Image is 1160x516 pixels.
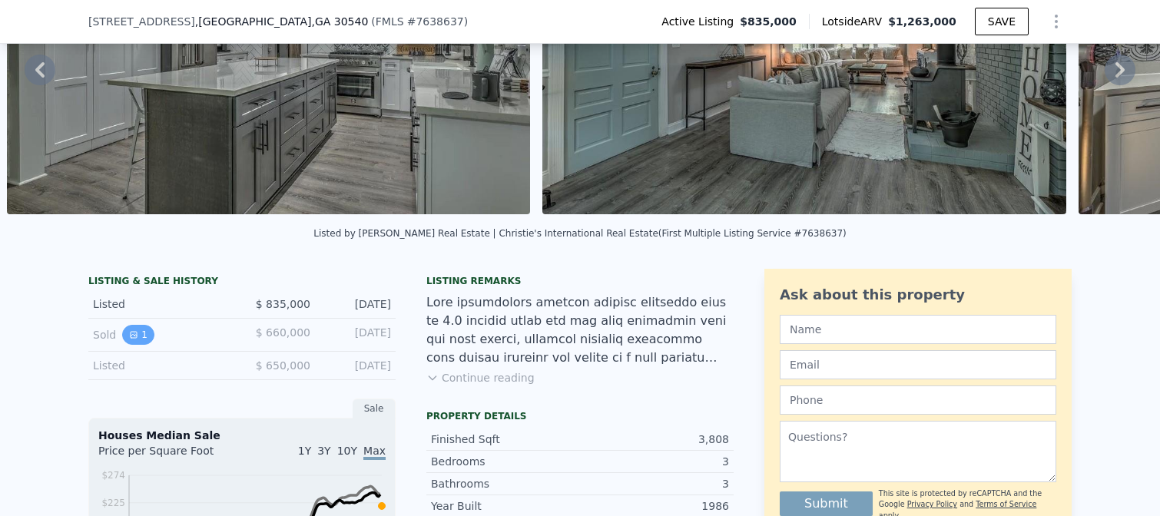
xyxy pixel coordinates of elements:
[431,432,580,447] div: Finished Sqft
[780,350,1056,379] input: Email
[323,325,391,345] div: [DATE]
[313,228,846,239] div: Listed by [PERSON_NAME] Real Estate | Christie's International Real Estate (First Multiple Listin...
[1041,6,1072,37] button: Show Options
[88,275,396,290] div: LISTING & SALE HISTORY
[431,498,580,514] div: Year Built
[98,428,386,443] div: Houses Median Sale
[195,14,369,29] span: , [GEOGRAPHIC_DATA]
[426,293,734,367] div: Lore ipsumdolors ametcon adipisc elitseddo eius te 4.0 incidid utlab etd mag aliq enimadmin veni ...
[780,491,873,516] button: Submit
[101,498,125,508] tspan: $225
[93,296,230,312] div: Listed
[888,15,956,28] span: $1,263,000
[580,498,729,514] div: 1986
[363,445,386,460] span: Max
[353,399,396,418] div: Sale
[580,432,729,447] div: 3,808
[256,298,310,310] span: $ 835,000
[323,296,391,312] div: [DATE]
[122,325,154,345] button: View historical data
[580,454,729,469] div: 3
[371,14,468,29] div: ( )
[580,476,729,491] div: 3
[93,325,230,345] div: Sold
[317,445,330,457] span: 3Y
[907,500,957,508] a: Privacy Policy
[101,470,125,481] tspan: $274
[376,15,404,28] span: FMLS
[311,15,368,28] span: , GA 30540
[431,454,580,469] div: Bedrooms
[431,476,580,491] div: Bathrooms
[88,14,195,29] span: [STREET_ADDRESS]
[661,14,740,29] span: Active Listing
[98,443,242,468] div: Price per Square Foot
[323,358,391,373] div: [DATE]
[822,14,888,29] span: Lotside ARV
[426,370,535,385] button: Continue reading
[426,275,734,287] div: Listing remarks
[426,410,734,422] div: Property details
[975,8,1029,35] button: SAVE
[780,284,1056,306] div: Ask about this property
[780,315,1056,344] input: Name
[780,385,1056,415] input: Phone
[976,500,1036,508] a: Terms of Service
[298,445,311,457] span: 1Y
[740,14,797,29] span: $835,000
[256,359,310,372] span: $ 650,000
[407,15,464,28] span: # 7638637
[337,445,357,457] span: 10Y
[256,326,310,339] span: $ 660,000
[93,358,230,373] div: Listed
